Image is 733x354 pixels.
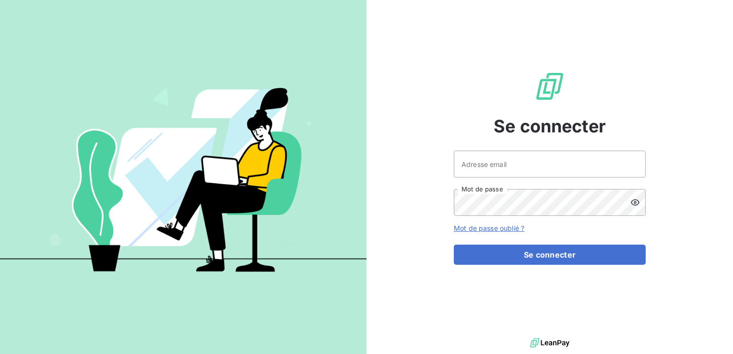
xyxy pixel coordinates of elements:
[530,336,569,350] img: logo
[534,71,565,102] img: Logo LeanPay
[494,113,606,139] span: Se connecter
[454,245,646,265] button: Se connecter
[454,224,524,232] a: Mot de passe oublié ?
[454,151,646,177] input: placeholder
